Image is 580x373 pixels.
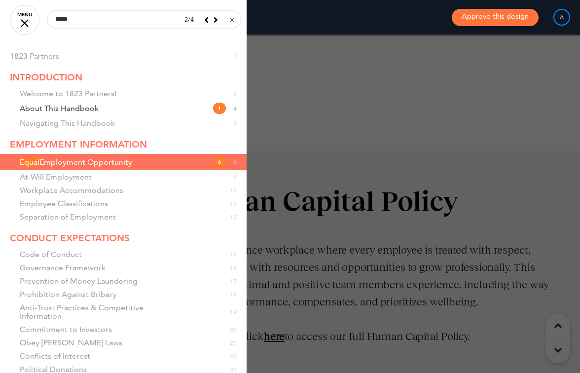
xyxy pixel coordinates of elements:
span: 6 [213,156,226,168]
a: MENU [10,5,39,35]
span: 8 [233,158,237,166]
span: 4 [190,17,194,23]
span: 2 [184,17,188,23]
button: Approve this design [452,9,539,26]
span: / [184,15,199,25]
span: 4 [233,104,237,112]
span: 1 [213,103,226,114]
div: A [553,9,570,26]
span: Equal [20,157,39,167]
span: About This Handbook [20,104,99,112]
span: Equal Employment Opportunity [20,158,132,166]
